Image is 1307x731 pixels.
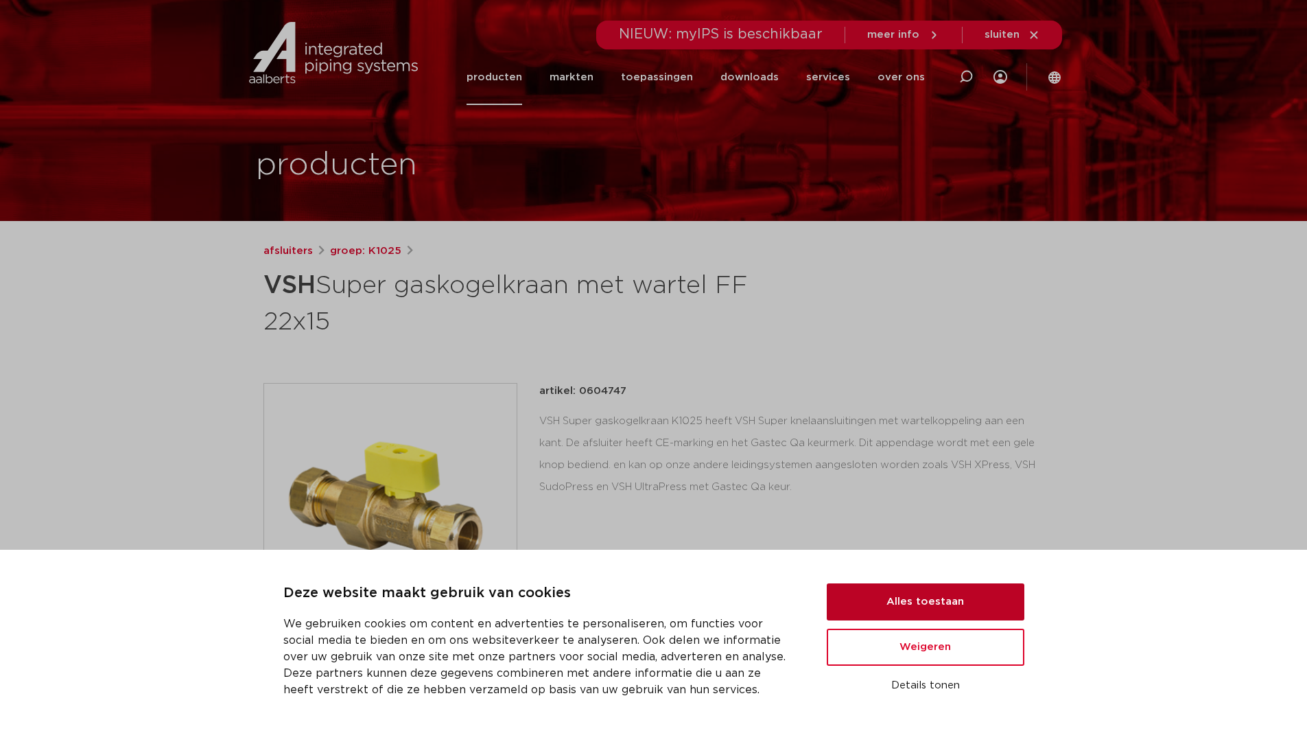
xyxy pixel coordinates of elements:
[539,410,1044,498] div: VSH Super gaskogelkraan K1025 heeft VSH Super knelaansluitingen met wartelkoppeling aan een kant....
[720,49,779,105] a: downloads
[330,243,401,259] a: groep: K1025
[985,30,1020,40] span: sluiten
[867,29,940,41] a: meer info
[985,29,1040,41] a: sluiten
[827,629,1024,666] button: Weigeren
[264,384,517,636] img: Product Image for VSH Super gaskogelkraan met wartel FF 22x15
[827,583,1024,620] button: Alles toestaan
[867,30,919,40] span: meer info
[993,49,1007,105] div: my IPS
[467,49,522,105] a: producten
[878,49,925,105] a: over ons
[263,243,313,259] a: afsluiters
[621,49,693,105] a: toepassingen
[467,49,925,105] nav: Menu
[806,49,850,105] a: services
[256,143,417,187] h1: producten
[263,273,316,298] strong: VSH
[619,27,823,41] span: NIEUW: myIPS is beschikbaar
[539,383,626,399] p: artikel: 0604747
[550,49,593,105] a: markten
[283,616,794,698] p: We gebruiken cookies om content en advertenties te personaliseren, om functies voor social media ...
[283,583,794,605] p: Deze website maakt gebruik van cookies
[827,674,1024,697] button: Details tonen
[263,265,779,339] h1: Super gaskogelkraan met wartel FF 22x15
